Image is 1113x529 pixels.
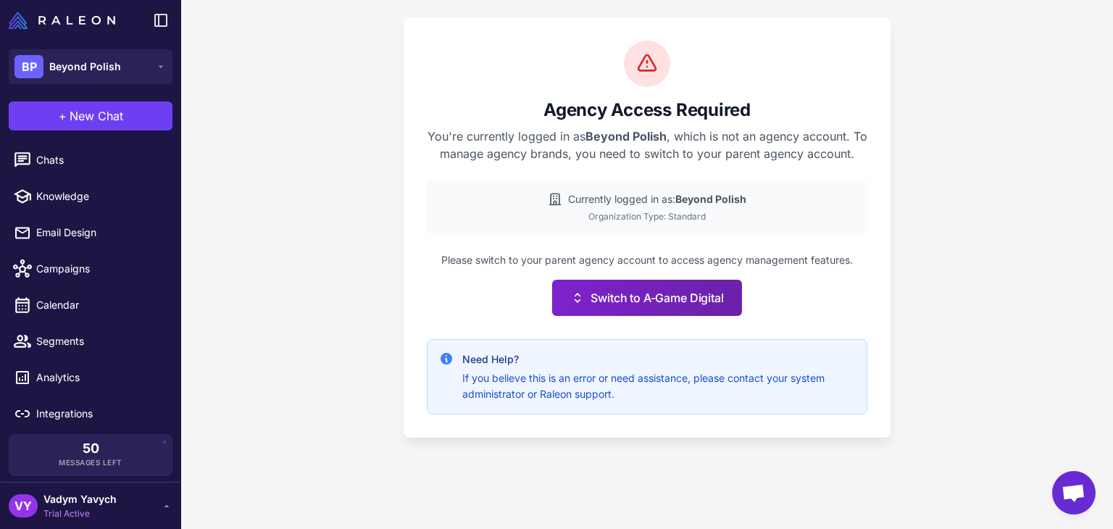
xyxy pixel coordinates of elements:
a: Email Design [6,217,175,248]
button: +New Chat [9,101,172,130]
span: Messages Left [59,457,122,468]
span: 50 [83,442,99,455]
span: Analytics [36,370,164,386]
div: Open chat [1052,471,1096,515]
span: Campaigns [36,261,164,277]
button: BPBeyond Polish [9,49,172,84]
span: Email Design [36,225,164,241]
span: Knowledge [36,188,164,204]
span: Vadym Yavych [43,491,117,507]
span: Beyond Polish [49,59,121,75]
span: Trial Active [43,507,117,520]
span: Integrations [36,406,164,422]
strong: Beyond Polish [585,129,667,143]
a: Raleon Logo [9,12,121,29]
a: Analytics [6,362,175,393]
p: If you believe this is an error or need assistance, please contact your system administrator or R... [462,370,855,402]
a: Chats [6,145,175,175]
div: BP [14,55,43,78]
div: VY [9,494,38,517]
span: Segments [36,333,164,349]
p: You're currently logged in as , which is not an agency account. To manage agency brands, you need... [427,128,867,162]
button: Switch to A-Game Digital [552,280,741,316]
div: Organization Type: Standard [438,210,856,223]
span: Calendar [36,297,164,313]
strong: Beyond Polish [675,193,746,205]
p: Please switch to your parent agency account to access agency management features. [427,252,867,268]
span: Currently logged in as: [568,191,746,207]
h4: Need Help? [462,351,855,367]
img: Raleon Logo [9,12,115,29]
a: Campaigns [6,254,175,284]
span: New Chat [70,107,123,125]
span: + [59,107,67,125]
a: Integrations [6,399,175,429]
a: Knowledge [6,181,175,212]
h2: Agency Access Required [427,99,867,122]
span: Chats [36,152,164,168]
a: Segments [6,326,175,357]
a: Calendar [6,290,175,320]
